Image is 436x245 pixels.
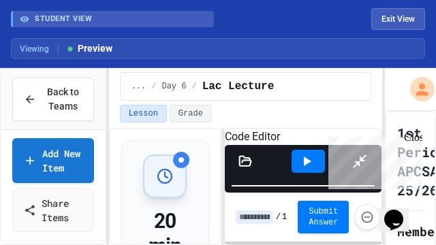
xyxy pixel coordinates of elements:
[12,78,94,121] button: Back to Teams
[5,5,94,86] div: Chat with us now!Close
[354,204,380,230] button: Force resubmission of student's answer (Admin only)
[12,189,94,232] a: Share Items
[282,212,287,223] span: 1
[323,131,422,189] iframe: chat widget
[65,42,112,56] span: Preview
[35,14,92,25] span: STUDENT VIEW
[20,43,59,55] span: Viewing
[371,8,425,30] button: Exit student view
[202,78,275,95] span: Lac Lecture
[12,138,94,183] a: Add New Item
[170,105,212,122] button: Grade
[44,85,82,114] span: Back to Teams
[151,81,156,92] span: /
[379,191,422,231] iframe: chat widget
[298,201,349,233] button: Submit Answer
[276,212,281,223] span: /
[191,81,196,92] span: /
[120,105,167,122] button: Lesson
[161,81,186,92] span: Day 6
[225,129,381,145] h6: Code Editor
[309,206,338,228] span: Submit Answer
[131,81,146,92] span: ...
